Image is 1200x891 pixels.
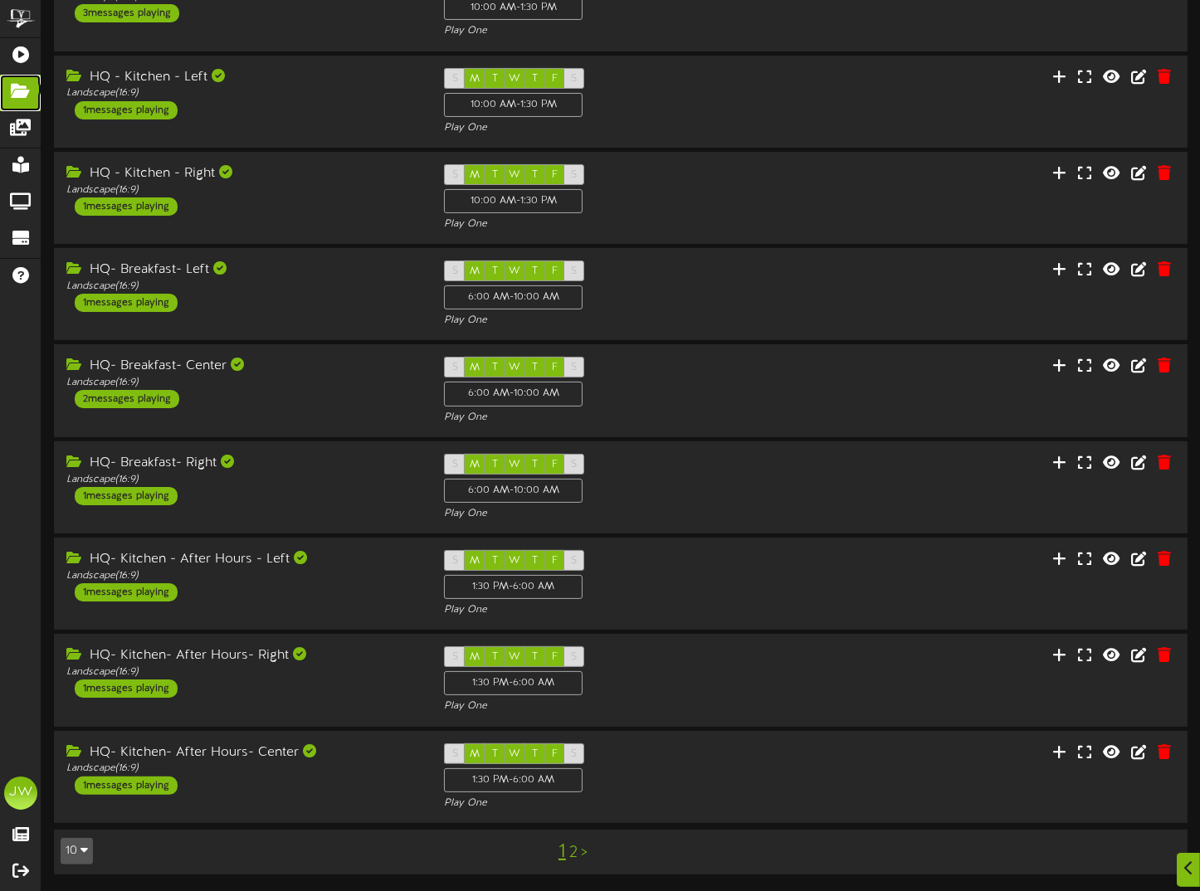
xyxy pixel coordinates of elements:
div: 10:00 AM - 1:30 PM [444,93,583,117]
span: M [470,555,480,567]
span: M [470,748,480,760]
span: T [492,748,498,760]
span: T [492,362,498,373]
span: S [452,459,458,470]
span: W [509,362,520,373]
div: Play One [444,507,797,521]
div: Landscape ( 16:9 ) [66,86,419,100]
div: 1 messages playing [75,777,178,795]
span: S [571,169,577,181]
span: S [452,748,458,760]
span: W [509,169,520,181]
span: T [532,459,538,470]
span: M [470,459,480,470]
div: Play One [444,24,797,38]
span: F [552,748,558,760]
span: T [532,555,538,567]
span: T [532,362,538,373]
div: Landscape ( 16:9 ) [66,762,419,776]
span: T [532,73,538,85]
span: T [532,169,538,181]
div: 6:00 AM - 10:00 AM [444,285,583,309]
span: T [492,265,498,277]
div: 6:00 AM - 10:00 AM [444,382,583,406]
span: T [492,555,498,567]
span: M [470,73,480,85]
span: W [509,73,520,85]
div: 1 messages playing [75,294,178,312]
div: HQ- Breakfast- Center [66,357,419,376]
div: 1:30 PM - 6:00 AM [444,671,583,695]
span: S [571,555,577,567]
span: W [509,748,520,760]
a: > [581,844,588,862]
span: T [532,748,538,760]
span: M [470,265,480,277]
div: HQ- Breakfast- Left [66,260,419,280]
div: Play One [444,699,797,713]
div: Play One [444,796,797,811]
span: T [492,651,498,663]
span: S [571,651,577,663]
span: F [552,362,558,373]
span: F [552,459,558,470]
a: 2 [569,844,578,862]
span: W [509,651,520,663]
span: S [452,73,458,85]
span: S [571,459,577,470]
div: HQ- Breakfast- Right [66,454,419,473]
span: T [492,169,498,181]
div: HQ- Kitchen- After Hours- Center [66,743,419,762]
div: Landscape ( 16:9 ) [66,569,419,583]
div: Play One [444,121,797,135]
span: W [509,265,520,277]
a: 1 [559,841,566,863]
span: T [532,265,538,277]
div: Landscape ( 16:9 ) [66,665,419,679]
div: 2 messages playing [75,390,179,408]
div: HQ - Kitchen - Left [66,68,419,87]
span: T [492,73,498,85]
div: Landscape ( 16:9 ) [66,280,419,294]
div: 1 messages playing [75,679,178,698]
span: S [452,362,458,373]
div: Play One [444,411,797,425]
span: T [532,651,538,663]
div: HQ- Kitchen - After Hours - Left [66,550,419,569]
span: S [452,651,458,663]
div: 1 messages playing [75,487,178,505]
div: 6:00 AM - 10:00 AM [444,479,583,503]
div: 1:30 PM - 6:00 AM [444,768,583,792]
div: 3 messages playing [75,4,179,22]
div: HQ- Kitchen- After Hours- Right [66,646,419,665]
div: Play One [444,217,797,231]
span: M [470,651,480,663]
div: Play One [444,314,797,328]
span: S [452,265,458,277]
span: T [492,459,498,470]
div: HQ - Kitchen - Right [66,164,419,183]
span: S [571,362,577,373]
div: Landscape ( 16:9 ) [66,183,419,197]
span: W [509,555,520,567]
span: S [571,265,577,277]
span: W [509,459,520,470]
span: F [552,73,558,85]
div: JW [4,777,37,810]
span: F [552,555,558,567]
span: F [552,265,558,277]
div: Landscape ( 16:9 ) [66,473,419,487]
span: F [552,651,558,663]
div: 10:00 AM - 1:30 PM [444,189,583,213]
div: Play One [444,603,797,617]
span: F [552,169,558,181]
span: S [571,748,577,760]
span: S [452,555,458,567]
span: S [452,169,458,181]
span: M [470,169,480,181]
div: 1 messages playing [75,101,178,119]
div: 1 messages playing [75,583,178,601]
div: 1:30 PM - 6:00 AM [444,575,583,599]
span: S [571,73,577,85]
div: 1 messages playing [75,197,178,216]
